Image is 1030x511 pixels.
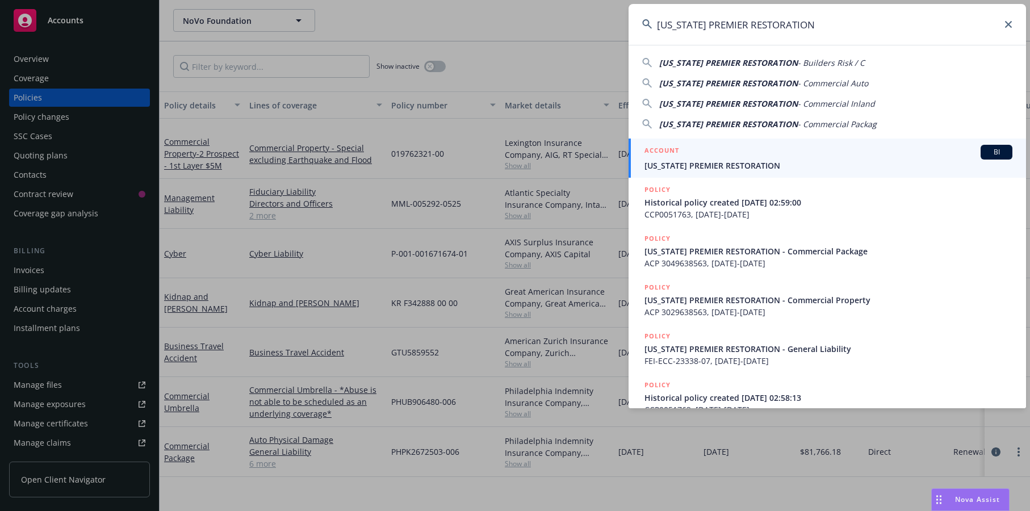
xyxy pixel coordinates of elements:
[955,495,1000,504] span: Nova Assist
[629,139,1026,178] a: ACCOUNTBI[US_STATE] PREMIER RESTORATION
[629,4,1026,45] input: Search...
[644,404,1012,416] span: CCP0051763, [DATE]-[DATE]
[932,489,946,510] div: Drag to move
[629,178,1026,227] a: POLICYHistorical policy created [DATE] 02:59:00CCP0051763, [DATE]-[DATE]
[644,355,1012,367] span: FEI-ECC-23338-07, [DATE]-[DATE]
[644,196,1012,208] span: Historical policy created [DATE] 02:59:00
[629,275,1026,324] a: POLICY[US_STATE] PREMIER RESTORATION - Commercial PropertyACP 3029638563, [DATE]-[DATE]
[644,245,1012,257] span: [US_STATE] PREMIER RESTORATION - Commercial Package
[644,379,671,391] h5: POLICY
[659,98,798,109] span: [US_STATE] PREMIER RESTORATION
[644,184,671,195] h5: POLICY
[629,324,1026,373] a: POLICY[US_STATE] PREMIER RESTORATION - General LiabilityFEI-ECC-23338-07, [DATE]-[DATE]
[644,392,1012,404] span: Historical policy created [DATE] 02:58:13
[659,57,798,68] span: [US_STATE] PREMIER RESTORATION
[659,119,798,129] span: [US_STATE] PREMIER RESTORATION
[629,227,1026,275] a: POLICY[US_STATE] PREMIER RESTORATION - Commercial PackageACP 3049638563, [DATE]-[DATE]
[644,282,671,293] h5: POLICY
[644,160,1012,171] span: [US_STATE] PREMIER RESTORATION
[931,488,1010,511] button: Nova Assist
[644,208,1012,220] span: CCP0051763, [DATE]-[DATE]
[644,330,671,342] h5: POLICY
[798,78,868,89] span: - Commercial Auto
[798,57,865,68] span: - Builders Risk / C
[644,233,671,244] h5: POLICY
[644,343,1012,355] span: [US_STATE] PREMIER RESTORATION - General Liability
[659,78,798,89] span: [US_STATE] PREMIER RESTORATION
[644,257,1012,269] span: ACP 3049638563, [DATE]-[DATE]
[798,98,875,109] span: - Commercial Inland
[644,306,1012,318] span: ACP 3029638563, [DATE]-[DATE]
[985,147,1008,157] span: BI
[644,294,1012,306] span: [US_STATE] PREMIER RESTORATION - Commercial Property
[629,373,1026,422] a: POLICYHistorical policy created [DATE] 02:58:13CCP0051763, [DATE]-[DATE]
[644,145,679,158] h5: ACCOUNT
[798,119,877,129] span: - Commercial Packag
